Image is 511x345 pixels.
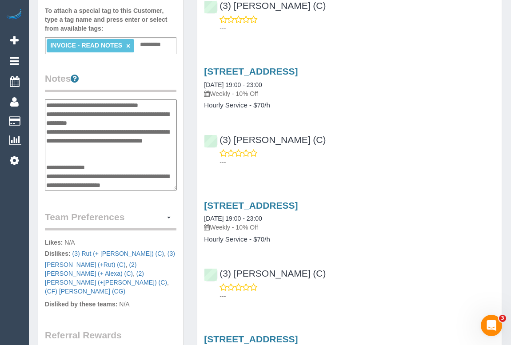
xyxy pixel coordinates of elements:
[5,9,23,21] img: Automaid Logo
[45,72,176,92] legend: Notes
[204,200,298,210] a: [STREET_ADDRESS]
[64,239,75,246] span: N/A
[204,334,298,344] a: [STREET_ADDRESS]
[204,81,262,88] a: [DATE] 19:00 - 23:00
[220,24,495,32] p: ---
[204,135,326,145] a: (3) [PERSON_NAME] (C)
[72,250,164,257] a: (3) Rut (+ [PERSON_NAME]) (C)
[204,89,495,98] p: Weekly - 10% Off
[45,210,176,230] legend: Team Preferences
[499,315,506,322] span: 3
[126,42,130,50] a: ×
[72,250,165,257] span: ,
[45,300,117,309] label: Disliked by these teams:
[45,6,176,33] label: To attach a special tag to this Customer, type a tag name and press enter or select from availabl...
[45,288,125,295] a: (CF) [PERSON_NAME] (CG)
[204,236,495,243] h4: Hourly Service - $70/h
[119,301,129,308] span: N/A
[220,292,495,301] p: ---
[45,238,63,247] label: Likes:
[50,42,122,49] span: INVOICE - READ NOTES
[204,0,326,11] a: (3) [PERSON_NAME] (C)
[45,249,71,258] label: Dislikes:
[204,215,262,222] a: [DATE] 19:00 - 23:00
[204,66,298,76] a: [STREET_ADDRESS]
[220,158,495,167] p: ---
[204,102,495,109] h4: Hourly Service - $70/h
[204,223,495,232] p: Weekly - 10% Off
[204,268,326,278] a: (3) [PERSON_NAME] (C)
[481,315,502,336] iframe: Intercom live chat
